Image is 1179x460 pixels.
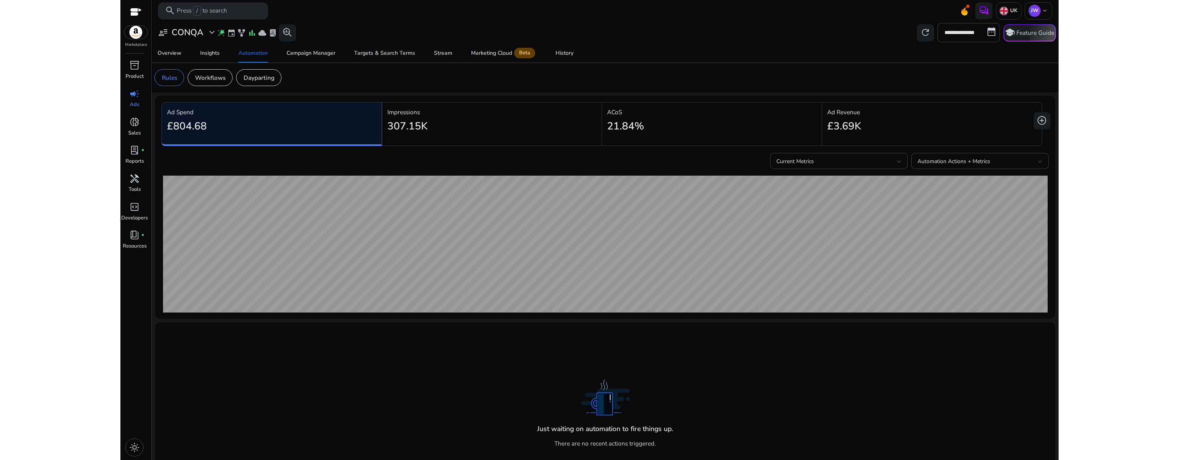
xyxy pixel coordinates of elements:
[471,50,537,57] div: Marketing Cloud
[124,26,148,39] img: amazon.svg
[607,108,816,117] p: ACoS
[123,243,147,250] p: Resources
[121,214,148,222] p: Developers
[129,60,140,70] span: inventory_2
[217,29,226,37] span: wand_stars
[917,158,990,165] span: Automation Actions + Metrics
[172,27,203,38] h3: CONQA
[920,27,930,38] span: refresh
[129,174,140,184] span: handyman
[555,50,573,56] div: History
[195,73,226,82] p: Workflows
[129,230,140,240] span: book_4
[120,87,149,115] a: campaignAds
[581,379,630,415] img: analysing_data_dark.svg
[258,29,267,37] span: cloud
[1008,7,1017,14] p: UK
[167,108,376,117] p: Ad Spend
[244,73,274,82] p: Dayparting
[607,120,644,133] h2: 21.84%
[158,50,181,56] div: Overview
[237,29,246,37] span: family_history
[141,234,145,237] span: fiber_manual_record
[917,24,934,41] button: refresh
[554,439,656,448] p: There are no recent actions triggered.
[1028,5,1041,17] p: JW
[129,202,140,212] span: code_blocks
[177,6,227,16] p: Press to search
[434,50,452,56] div: Stream
[282,27,292,38] span: search_insights
[120,144,149,172] a: lab_profilefiber_manual_recordReports
[130,101,139,109] p: Ads
[354,50,415,56] div: Targets & Search Terms
[129,442,140,453] span: light_mode
[120,172,149,200] a: handymanTools
[129,117,140,127] span: donut_small
[128,129,141,137] p: Sales
[1016,29,1054,37] p: Feature Guide
[120,228,149,257] a: book_4fiber_manual_recordResources
[287,50,335,56] div: Campaign Manager
[1037,115,1047,126] span: add_circle
[279,24,296,41] button: search_insights
[120,115,149,144] a: donut_smallSales
[200,50,220,56] div: Insights
[1000,7,1008,15] img: uk.svg
[129,186,141,194] p: Tools
[387,108,597,117] p: Impressions
[165,5,175,16] span: search
[158,27,168,38] span: user_attributes
[776,158,814,165] span: Current Metrics
[125,158,144,165] p: Reports
[125,73,144,81] p: Product
[167,120,207,133] h2: £804.68
[238,50,268,56] div: Automation
[1003,24,1056,41] button: schoolFeature Guide
[227,29,236,37] span: event
[193,6,201,16] span: /
[387,120,428,133] h2: 307.15K
[1041,7,1048,14] span: keyboard_arrow_down
[827,120,861,133] h2: £3.69K
[129,89,140,99] span: campaign
[827,108,1036,117] p: Ad Revenue
[207,27,217,38] span: expand_more
[162,73,177,82] p: Rules
[1005,27,1015,38] span: school
[120,200,149,228] a: code_blocksDevelopers
[248,29,256,37] span: bar_chart
[514,48,535,58] span: Beta
[120,59,149,87] a: inventory_2Product
[269,29,277,37] span: lab_profile
[125,42,147,48] p: Marketplace
[129,145,140,155] span: lab_profile
[537,425,673,433] h4: Just waiting on automation to fire things up.
[141,149,145,152] span: fiber_manual_record
[1034,112,1051,129] button: add_circle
